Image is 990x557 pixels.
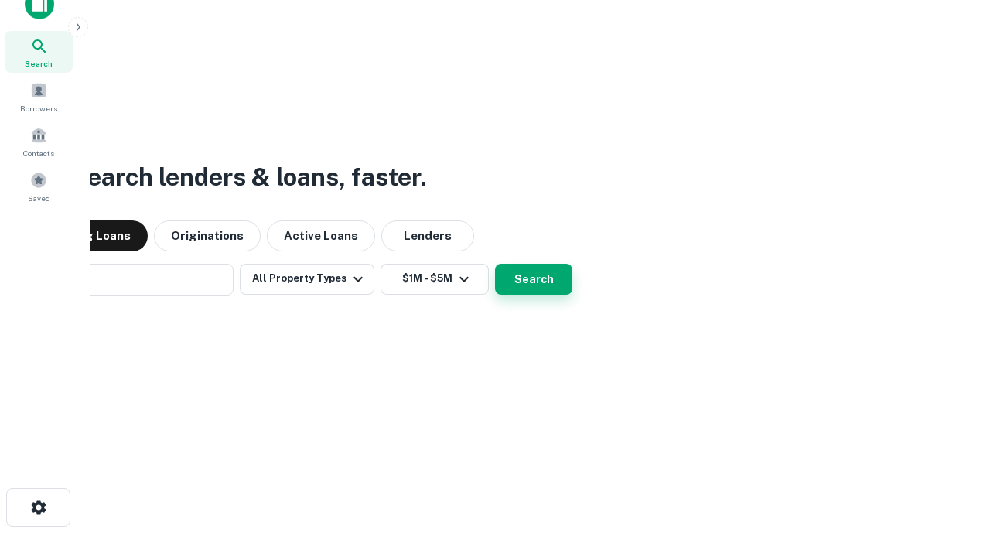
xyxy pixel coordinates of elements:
[381,220,474,251] button: Lenders
[70,159,426,196] h3: Search lenders & loans, faster.
[154,220,261,251] button: Originations
[913,433,990,507] iframe: Chat Widget
[23,147,54,159] span: Contacts
[5,76,73,118] a: Borrowers
[5,121,73,162] a: Contacts
[495,264,572,295] button: Search
[381,264,489,295] button: $1M - $5M
[240,264,374,295] button: All Property Types
[5,31,73,73] a: Search
[267,220,375,251] button: Active Loans
[5,166,73,207] a: Saved
[28,192,50,204] span: Saved
[25,57,53,70] span: Search
[20,102,57,114] span: Borrowers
